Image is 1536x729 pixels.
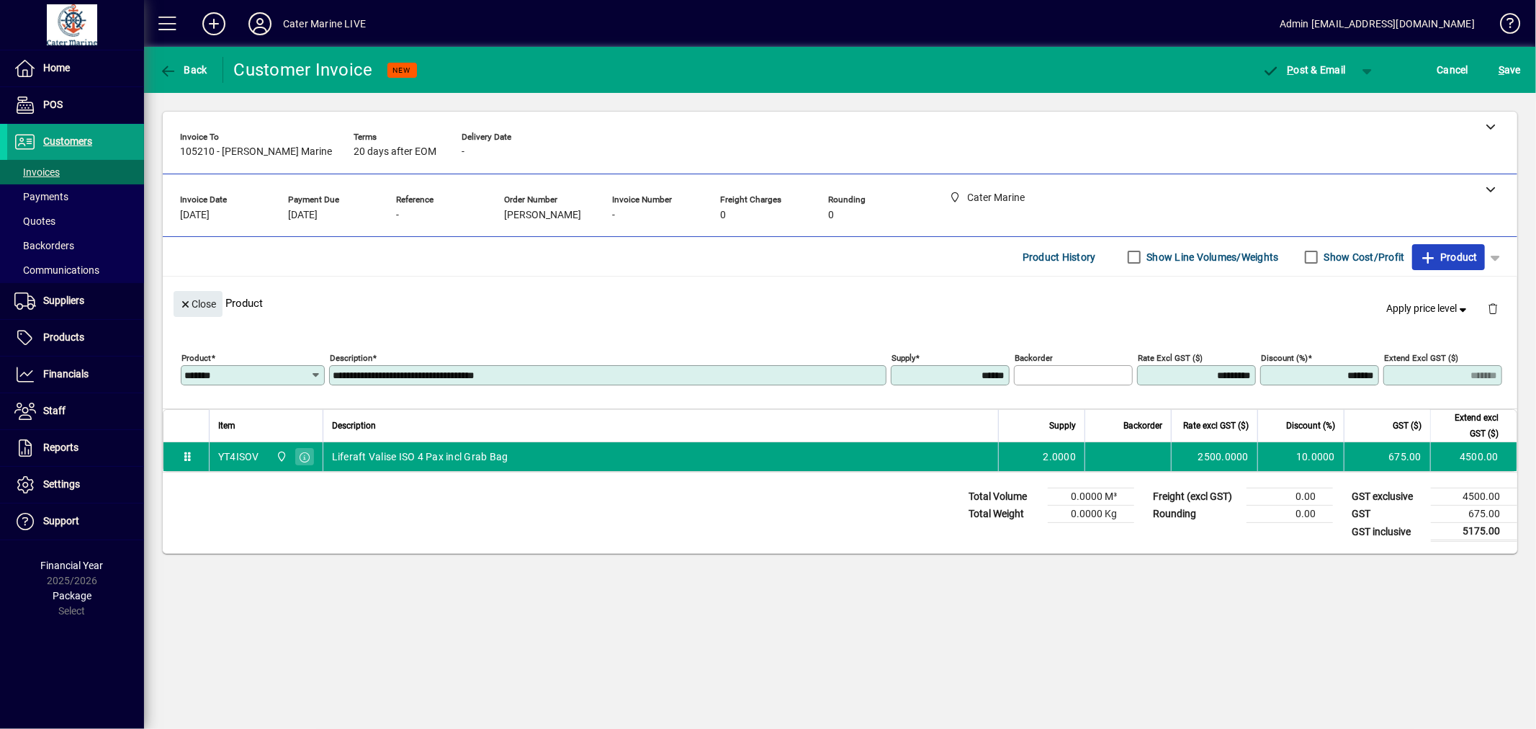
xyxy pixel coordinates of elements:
a: POS [7,87,144,123]
a: Support [7,504,144,540]
mat-label: Backorder [1015,353,1053,363]
div: Admin [EMAIL_ADDRESS][DOMAIN_NAME] [1280,12,1475,35]
td: Rounding [1146,506,1247,523]
a: Suppliers [7,283,144,319]
span: Staff [43,405,66,416]
td: GST inclusive [1344,523,1431,541]
span: Cancel [1437,58,1469,81]
td: GST [1344,506,1431,523]
td: 4500.00 [1431,488,1517,506]
button: Add [191,11,237,37]
mat-label: Rate excl GST ($) [1138,353,1203,363]
span: Customers [43,135,92,147]
div: Product [163,277,1517,329]
div: YT4ISOV [218,450,259,464]
span: Backorder [1123,418,1162,434]
td: GST exclusive [1344,488,1431,506]
mat-label: Extend excl GST ($) [1384,353,1458,363]
span: Product [1419,246,1478,269]
a: Products [7,320,144,356]
span: Financial Year [41,560,104,571]
span: Support [43,515,79,527]
span: - [396,210,399,221]
span: Close [179,292,217,316]
td: 10.0000 [1257,442,1344,471]
span: Invoices [14,166,60,178]
span: Discount (%) [1286,418,1335,434]
label: Show Line Volumes/Weights [1144,250,1279,264]
span: 20 days after EOM [354,146,436,158]
span: Liferaft Valise ISO 4 Pax incl Grab Bag [332,450,508,464]
button: Delete [1476,291,1510,326]
td: Total Weight [961,506,1048,523]
button: Product [1412,244,1485,270]
div: Customer Invoice [234,58,373,81]
a: Settings [7,467,144,503]
td: 0.0000 Kg [1048,506,1134,523]
span: Apply price level [1387,301,1470,316]
button: Cancel [1434,57,1473,83]
td: 0.00 [1247,488,1333,506]
span: NEW [393,66,411,75]
div: 2500.0000 [1180,450,1249,464]
span: Payments [14,191,68,202]
span: Supply [1049,418,1076,434]
td: 0.0000 M³ [1048,488,1134,506]
span: Products [43,331,84,343]
span: Cater Marine [272,449,289,465]
app-page-header-button: Delete [1476,302,1510,315]
span: Quotes [14,215,55,227]
a: Reports [7,430,144,466]
span: 2.0000 [1043,450,1077,464]
span: 0 [828,210,834,221]
mat-label: Product [181,353,211,363]
span: POS [43,99,63,110]
mat-label: Description [330,353,372,363]
span: S [1499,64,1504,76]
span: Rate excl GST ($) [1183,418,1249,434]
app-page-header-button: Close [170,297,226,310]
td: 675.00 [1344,442,1430,471]
mat-label: Discount (%) [1261,353,1308,363]
span: Extend excl GST ($) [1440,410,1499,442]
mat-label: Supply [891,353,915,363]
a: Backorders [7,233,144,258]
button: Close [174,291,223,317]
span: Package [53,590,91,601]
app-page-header-button: Back [144,57,223,83]
span: 105210 - [PERSON_NAME] Marine [180,146,332,158]
td: 4500.00 [1430,442,1517,471]
a: Communications [7,258,144,282]
span: GST ($) [1393,418,1422,434]
a: Home [7,50,144,86]
button: Post & Email [1255,57,1353,83]
div: Cater Marine LIVE [283,12,366,35]
td: 0.00 [1247,506,1333,523]
span: [DATE] [180,210,210,221]
span: P [1288,64,1294,76]
a: Knowledge Base [1489,3,1518,50]
span: Settings [43,478,80,490]
span: Backorders [14,240,74,251]
span: Product History [1023,246,1096,269]
span: Back [159,64,207,76]
button: Profile [237,11,283,37]
label: Show Cost/Profit [1321,250,1405,264]
span: [PERSON_NAME] [504,210,581,221]
td: 675.00 [1431,506,1517,523]
span: - [462,146,464,158]
a: Payments [7,184,144,209]
button: Product History [1017,244,1102,270]
span: 0 [720,210,726,221]
span: ost & Email [1262,64,1346,76]
span: Financials [43,368,89,380]
span: Item [218,418,235,434]
button: Back [156,57,211,83]
td: Freight (excl GST) [1146,488,1247,506]
span: Communications [14,264,99,276]
span: Suppliers [43,295,84,306]
button: Save [1495,57,1524,83]
span: Description [332,418,376,434]
a: Invoices [7,160,144,184]
td: 5175.00 [1431,523,1517,541]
